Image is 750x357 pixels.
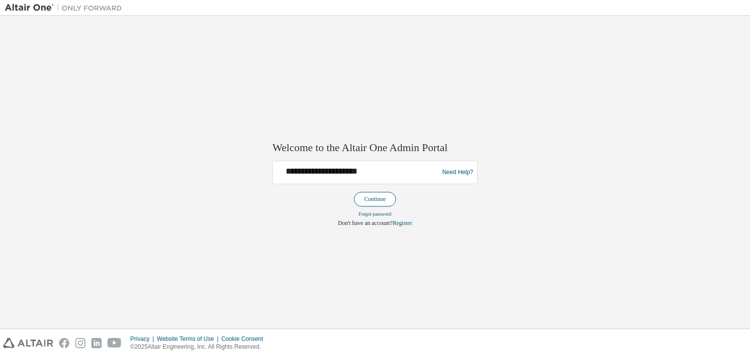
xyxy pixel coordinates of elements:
[75,338,85,348] img: instagram.svg
[272,141,478,155] h2: Welcome to the Altair One Admin Portal
[338,220,393,227] span: Don't have an account?
[130,343,269,351] p: © 2025 Altair Engineering, Inc. All Rights Reserved.
[359,212,392,217] a: Forgot password
[3,338,53,348] img: altair_logo.svg
[157,335,221,343] div: Website Terms of Use
[91,338,102,348] img: linkedin.svg
[354,192,396,207] button: Continue
[5,3,127,13] img: Altair One
[393,220,412,227] a: Register
[221,335,269,343] div: Cookie Consent
[107,338,122,348] img: youtube.svg
[130,335,157,343] div: Privacy
[59,338,69,348] img: facebook.svg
